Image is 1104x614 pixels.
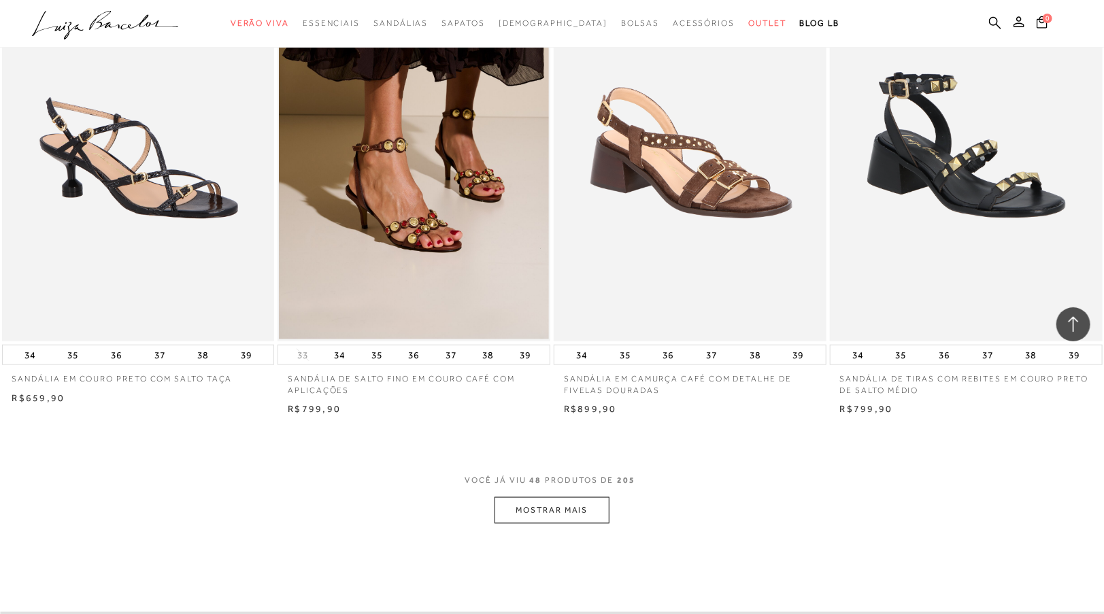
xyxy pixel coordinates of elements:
button: 36 [659,345,678,364]
button: MOSTRAR MAIS [495,497,609,524]
button: 37 [978,345,997,364]
span: 48 [530,475,542,485]
a: categoryNavScreenReaderText [621,11,659,36]
span: Outlet [748,18,786,28]
span: 205 [618,475,636,485]
button: 34 [572,345,591,364]
button: 36 [107,345,126,364]
a: noSubCategoriesText [499,11,608,36]
button: 36 [935,345,954,364]
a: categoryNavScreenReaderText [303,11,360,36]
a: categoryNavScreenReaderText [441,11,484,36]
button: 39 [516,345,535,364]
button: 34 [20,345,39,364]
button: 35 [616,345,635,364]
button: 35 [892,345,911,364]
button: 38 [1022,345,1041,364]
button: 37 [150,345,169,364]
button: 37 [702,345,721,364]
span: Sandálias [373,18,428,28]
button: 38 [479,345,498,364]
span: R$799,90 [840,403,893,414]
button: 38 [193,345,212,364]
span: Acessórios [673,18,735,28]
a: categoryNavScreenReaderText [748,11,786,36]
button: 34 [331,345,350,364]
a: SANDÁLIA DE SALTO FINO EM COURO CAFÉ COM APLICAÇÕES [278,365,550,396]
button: 34 [848,345,867,364]
span: [DEMOGRAPHIC_DATA] [499,18,608,28]
button: 35 [63,345,82,364]
span: Essenciais [303,18,360,28]
button: 35 [367,345,386,364]
span: BLOG LB [800,18,839,28]
button: 39 [788,345,807,364]
a: categoryNavScreenReaderText [231,11,289,36]
a: SANDÁLIA EM CAMURÇA CAFÉ COM DETALHE DE FIVELAS DOURADAS [554,365,826,396]
button: 39 [237,345,256,364]
span: Verão Viva [231,18,289,28]
button: 0 [1033,15,1052,33]
span: R$899,90 [564,403,617,414]
span: R$799,90 [288,403,341,414]
a: categoryNavScreenReaderText [373,11,428,36]
button: 39 [1065,345,1084,364]
button: 38 [746,345,765,364]
span: 0 [1043,14,1052,23]
span: R$659,90 [12,392,65,403]
a: SANDÁLIA DE TIRAS COM REBITES EM COURO PRETO DE SALTO MÉDIO [830,365,1103,396]
span: VOCÊ JÁ VIU PRODUTOS DE [465,475,639,485]
button: 33 [293,349,312,362]
button: 36 [405,345,424,364]
span: Sapatos [441,18,484,28]
span: Bolsas [621,18,659,28]
a: SANDÁLIA EM COURO PRETO COM SALTO TAÇA [2,365,275,385]
button: 37 [441,345,461,364]
a: categoryNavScreenReaderText [673,11,735,36]
a: BLOG LB [800,11,839,36]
